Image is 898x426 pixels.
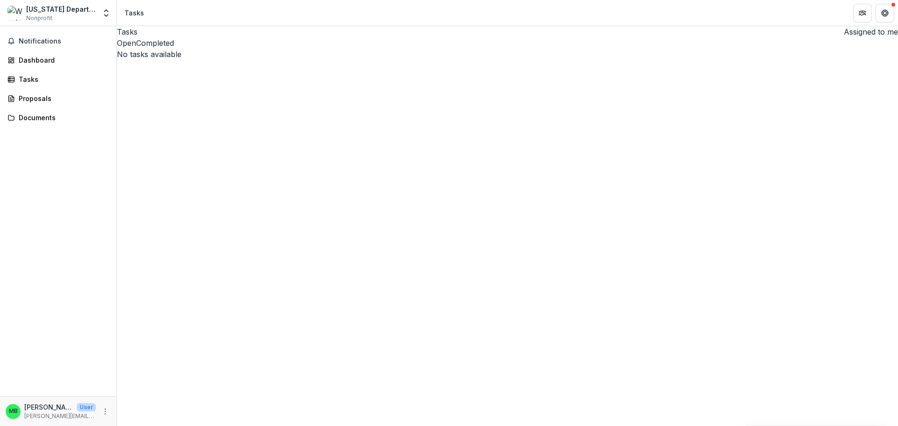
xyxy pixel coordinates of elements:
[840,26,898,37] button: Assigned to me
[19,55,105,65] div: Dashboard
[117,37,136,49] button: Open
[853,4,872,22] button: Partners
[9,408,18,414] div: Matthew Bogaard
[77,403,96,412] p: User
[24,402,73,412] p: [PERSON_NAME]
[4,72,113,87] a: Tasks
[19,113,105,123] div: Documents
[117,49,898,60] p: No tasks available
[19,74,105,84] div: Tasks
[4,91,113,106] a: Proposals
[26,14,52,22] span: Nonprofit
[876,4,894,22] button: Get Help
[26,4,96,14] div: [US_STATE] Department of Fish and Wildlife
[136,37,174,49] button: Completed
[100,406,111,417] button: More
[100,4,113,22] button: Open entity switcher
[19,37,109,45] span: Notifications
[7,6,22,21] img: Washington Department of Fish and Wildlife
[121,6,148,20] nav: breadcrumb
[124,8,144,18] div: Tasks
[19,94,105,103] div: Proposals
[4,52,113,68] a: Dashboard
[117,26,138,37] h2: Tasks
[24,412,96,420] p: [PERSON_NAME][EMAIL_ADDRESS][PERSON_NAME][DOMAIN_NAME]
[4,34,113,49] button: Notifications
[4,110,113,125] a: Documents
